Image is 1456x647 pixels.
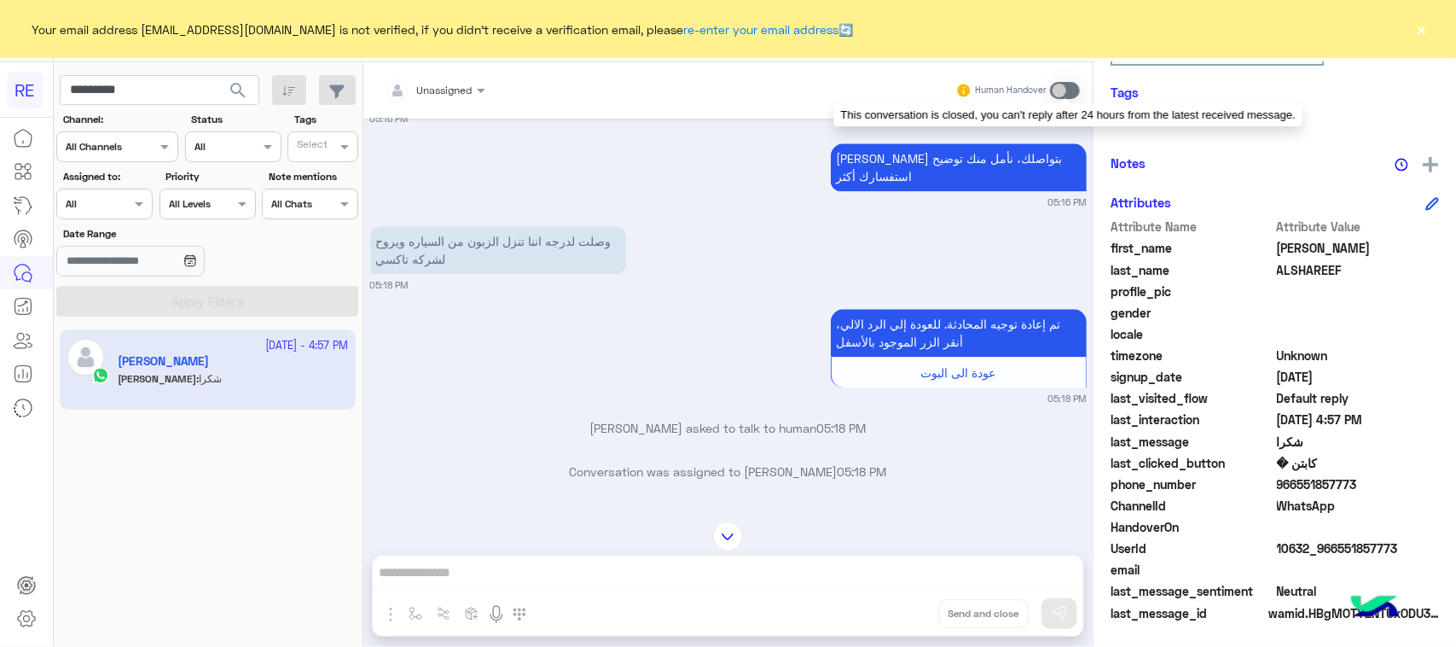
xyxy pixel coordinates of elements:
[1277,261,1440,279] span: ALSHAREEF
[1111,604,1265,622] span: last_message_id
[1111,239,1273,257] span: first_name
[63,169,151,184] label: Assigned to:
[63,112,177,127] label: Channel:
[1268,604,1439,622] span: wamid.HBgMOTY2NTUxODU3NzczFQIAEhggMkIxNzhBQkRCNzAwODBFNDE1QThCMEQ1QkQ0OEU0QUYA
[1111,261,1273,279] span: last_name
[1111,85,1439,100] h6: Tags
[32,20,854,38] span: Your email address [EMAIL_ADDRESS][DOMAIN_NAME] is not verified, if you didn't receive a verifica...
[165,169,253,184] label: Priority
[1277,497,1440,515] span: 2
[1111,539,1273,557] span: UserId
[269,169,357,184] label: Note mentions
[370,419,1087,437] p: [PERSON_NAME] asked to talk to human
[1048,392,1087,405] small: 05:18 PM
[370,112,409,125] small: 05:16 PM
[1277,433,1440,451] span: شكرا
[370,463,1087,481] p: Conversation was assigned to [PERSON_NAME]
[1111,218,1273,236] span: Attribute Name
[56,286,358,317] button: Apply Filters
[921,365,996,380] span: عودة الى البوت
[1277,454,1440,472] span: كابتن �
[1277,475,1440,493] span: 966551857773
[1277,411,1440,428] span: 2025-09-06T13:57:08.572Z
[1277,539,1440,557] span: 10632_966551857773
[1277,561,1440,579] span: null
[1423,157,1438,172] img: add
[1111,389,1273,407] span: last_visited_flow
[1111,411,1273,428] span: last_interaction
[1111,475,1273,493] span: phone_number
[1277,368,1440,386] span: 2025-05-30T14:28:47.464Z
[939,599,1029,628] button: Send and close
[1345,579,1405,638] img: hulul-logo.png
[1277,304,1440,322] span: null
[1395,158,1408,172] img: notes
[417,84,473,96] span: Unassigned
[817,421,867,435] span: 05:18 PM
[684,22,839,37] a: re-enter your email address
[713,522,743,551] img: scroll
[1277,347,1440,364] span: Unknown
[838,464,887,479] span: 05:18 PM
[1111,195,1171,210] h6: Attributes
[1111,582,1273,600] span: last_message_sentiment
[1111,325,1273,343] span: locale
[1111,368,1273,386] span: signup_date
[1048,195,1087,209] small: 05:16 PM
[1111,304,1273,322] span: gender
[831,143,1087,191] p: 9/8/2025, 5:16 PM
[1111,454,1273,472] span: last_clicked_button
[1277,518,1440,536] span: null
[1111,283,1273,300] span: profile_pic
[1277,239,1440,257] span: HASAN
[1413,20,1430,38] button: ×
[831,309,1087,357] p: 9/8/2025, 5:18 PM
[7,72,44,108] div: RE
[370,278,409,292] small: 05:18 PM
[1277,389,1440,407] span: Default reply
[1111,347,1273,364] span: timezone
[294,137,328,156] div: Select
[370,226,626,274] p: 9/8/2025, 5:18 PM
[294,112,357,127] label: Tags
[228,80,248,101] span: search
[191,112,279,127] label: Status
[1277,218,1440,236] span: Attribute Value
[1277,325,1440,343] span: null
[1277,582,1440,600] span: 0
[1111,497,1273,515] span: ChannelId
[1111,155,1146,171] h6: Notes
[218,75,259,112] button: search
[1111,518,1273,536] span: HandoverOn
[975,84,1047,97] small: Human Handover
[1111,561,1273,579] span: email
[1111,433,1273,451] span: last_message
[63,226,254,242] label: Date Range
